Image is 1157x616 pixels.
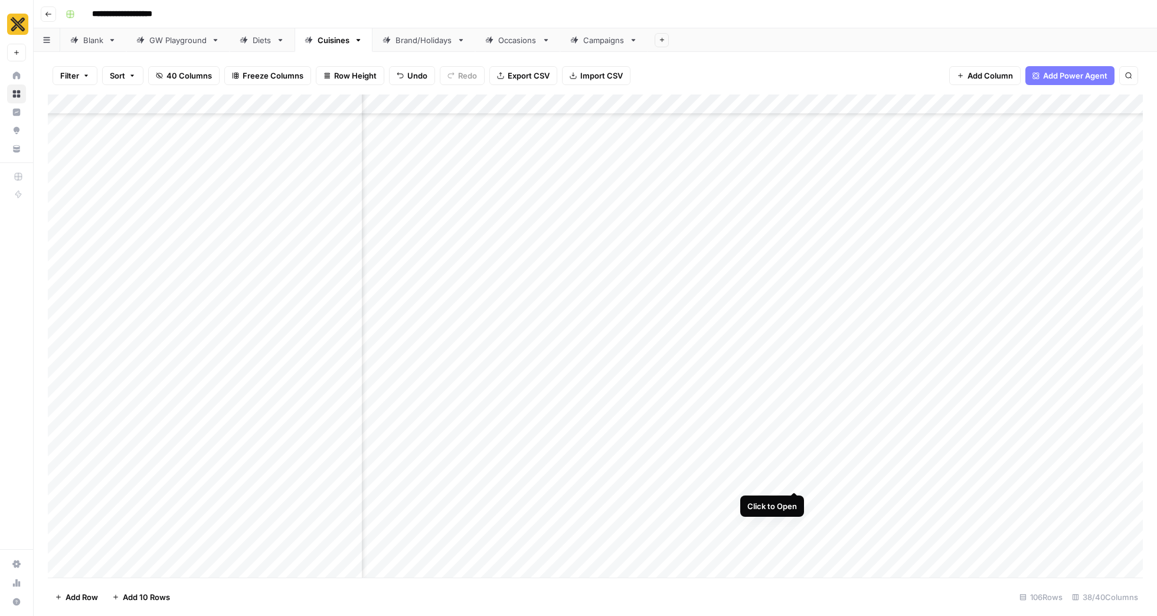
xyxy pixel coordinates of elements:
[440,66,485,85] button: Redo
[7,103,26,122] a: Insights
[60,28,126,52] a: Blank
[389,66,435,85] button: Undo
[1015,588,1067,607] div: 106 Rows
[968,70,1013,82] span: Add Column
[372,28,475,52] a: Brand/Holidays
[253,34,272,46] div: Diets
[407,70,427,82] span: Undo
[562,66,630,85] button: Import CSV
[489,66,557,85] button: Export CSV
[48,588,105,607] button: Add Row
[7,9,26,39] button: Workspace: CookUnity
[1043,70,1107,82] span: Add Power Agent
[318,34,349,46] div: Cuisines
[7,555,26,573] a: Settings
[60,70,79,82] span: Filter
[498,34,537,46] div: Occasions
[230,28,295,52] a: Diets
[66,591,98,603] span: Add Row
[560,28,648,52] a: Campaigns
[126,28,230,52] a: GW Playground
[166,70,212,82] span: 40 Columns
[1025,66,1114,85] button: Add Power Agent
[7,84,26,103] a: Browse
[508,70,550,82] span: Export CSV
[148,66,220,85] button: 40 Columns
[949,66,1021,85] button: Add Column
[7,121,26,140] a: Opportunities
[475,28,560,52] a: Occasions
[580,70,623,82] span: Import CSV
[149,34,207,46] div: GW Playground
[747,500,797,512] div: Click to Open
[102,66,143,85] button: Sort
[83,34,103,46] div: Blank
[123,591,170,603] span: Add 10 Rows
[295,28,372,52] a: Cuisines
[583,34,625,46] div: Campaigns
[334,70,377,82] span: Row Height
[7,573,26,592] a: Usage
[7,592,26,611] button: Help + Support
[7,14,28,35] img: CookUnity Logo
[7,139,26,158] a: Your Data
[316,66,384,85] button: Row Height
[458,70,477,82] span: Redo
[105,588,177,607] button: Add 10 Rows
[243,70,303,82] span: Freeze Columns
[53,66,97,85] button: Filter
[396,34,452,46] div: Brand/Holidays
[1067,588,1143,607] div: 38/40 Columns
[7,66,26,85] a: Home
[224,66,311,85] button: Freeze Columns
[110,70,125,82] span: Sort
